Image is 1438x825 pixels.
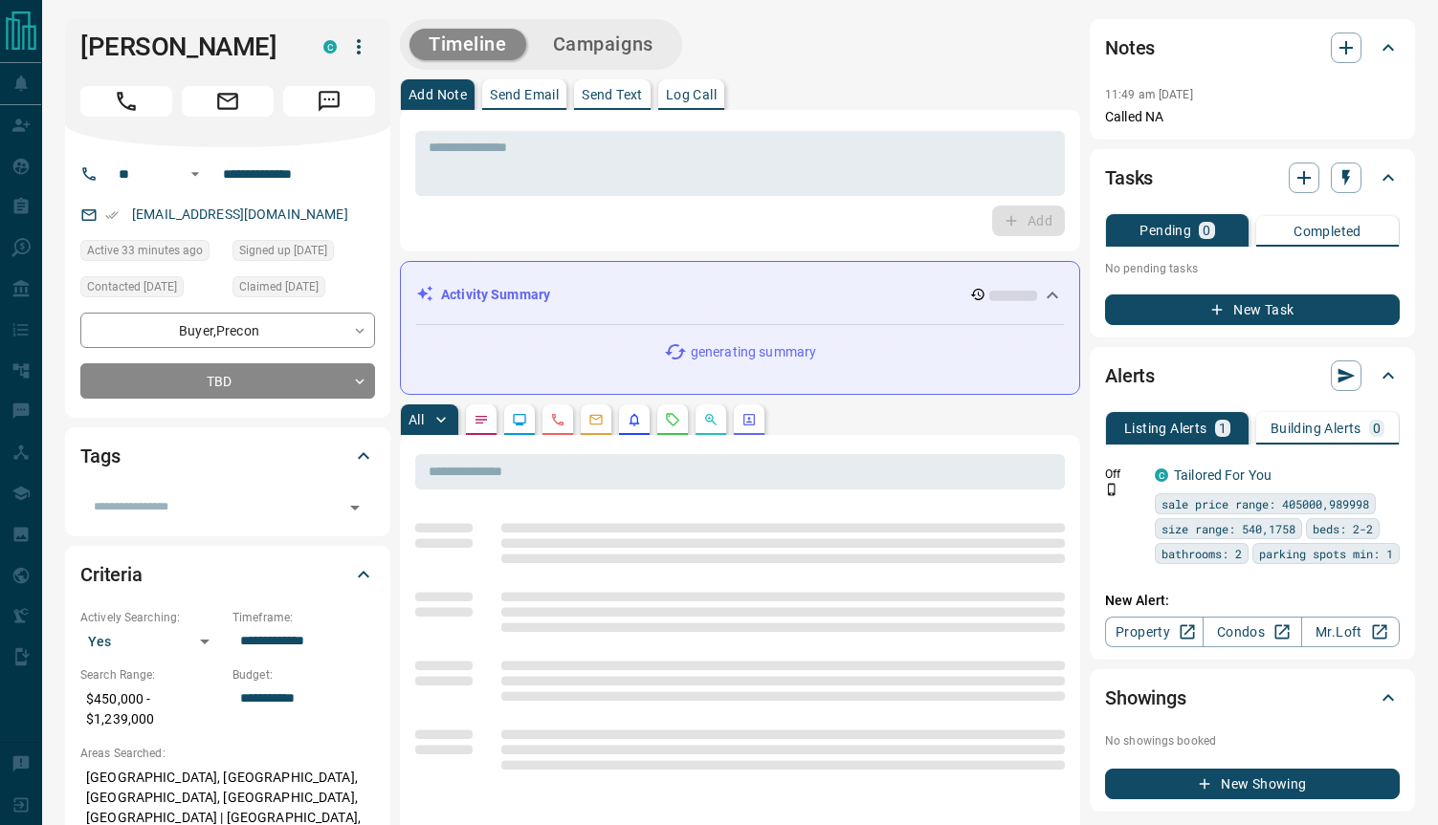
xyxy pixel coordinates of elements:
[80,433,375,479] div: Tags
[409,413,424,426] p: All
[1373,422,1381,435] p: 0
[1105,732,1400,749] p: No showings booked
[80,626,223,657] div: Yes
[1124,422,1207,435] p: Listing Alerts
[184,163,207,185] button: Open
[1105,617,1204,647] a: Property
[1105,483,1118,496] svg: Push Notification Only
[1203,617,1301,647] a: Condos
[409,29,526,60] button: Timeline
[665,412,680,427] svg: Requests
[474,412,489,427] svg: Notes
[80,609,223,626] p: Actively Searching:
[1105,591,1400,611] p: New Alert:
[741,412,757,427] svg: Agent Actions
[1161,494,1369,513] span: sale price range: 405000,989998
[80,363,375,399] div: TBD
[80,276,223,303] div: Fri Jul 25 2025
[80,441,120,471] h2: Tags
[1161,519,1295,538] span: size range: 540,1758
[283,86,375,117] span: Message
[239,241,327,260] span: Signed up [DATE]
[534,29,673,60] button: Campaigns
[80,666,223,684] p: Search Range:
[1294,225,1361,238] p: Completed
[80,313,375,348] div: Buyer , Precon
[666,88,717,101] p: Log Call
[132,206,348,222] a: [EMAIL_ADDRESS][DOMAIN_NAME]
[80,684,223,735] p: $450,000 - $1,239,000
[80,552,375,597] div: Criteria
[1155,468,1168,482] div: condos.ca
[80,86,172,117] span: Call
[1105,155,1400,201] div: Tasks
[1105,683,1186,713] h2: Showings
[105,208,119,222] svg: Email Verified
[1105,107,1400,127] p: Called NA
[627,412,642,427] svg: Listing Alerts
[588,412,604,427] svg: Emails
[1105,360,1155,391] h2: Alerts
[1313,519,1373,538] span: beds: 2-2
[1105,466,1143,483] p: Off
[1139,224,1191,237] p: Pending
[342,494,368,521] button: Open
[1219,422,1227,435] p: 1
[1174,467,1272,483] a: Tailored For You
[232,666,375,684] p: Budget:
[1105,254,1400,283] p: No pending tasks
[703,412,719,427] svg: Opportunities
[182,86,274,117] span: Email
[87,241,203,260] span: Active 33 minutes ago
[582,88,643,101] p: Send Text
[80,240,223,267] div: Tue Sep 16 2025
[1105,33,1155,63] h2: Notes
[1301,617,1400,647] a: Mr.Loft
[1259,544,1393,563] span: parking spots min: 1
[1161,544,1242,563] span: bathrooms: 2
[232,276,375,303] div: Fri Jul 25 2025
[87,277,177,296] span: Contacted [DATE]
[1271,422,1361,435] p: Building Alerts
[1105,163,1153,193] h2: Tasks
[323,40,337,54] div: condos.ca
[239,277,319,296] span: Claimed [DATE]
[1105,353,1400,399] div: Alerts
[550,412,565,427] svg: Calls
[1105,769,1400,799] button: New Showing
[490,88,559,101] p: Send Email
[80,745,375,762] p: Areas Searched:
[691,342,816,362] p: generating summary
[232,609,375,626] p: Timeframe:
[416,277,1064,313] div: Activity Summary
[409,88,467,101] p: Add Note
[80,32,295,62] h1: [PERSON_NAME]
[1105,25,1400,71] div: Notes
[441,285,550,305] p: Activity Summary
[512,412,527,427] svg: Lead Browsing Activity
[1105,294,1400,325] button: New Task
[1105,675,1400,721] div: Showings
[1203,224,1210,237] p: 0
[80,559,143,590] h2: Criteria
[1105,88,1193,101] p: 11:49 am [DATE]
[232,240,375,267] div: Fri Jul 25 2025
